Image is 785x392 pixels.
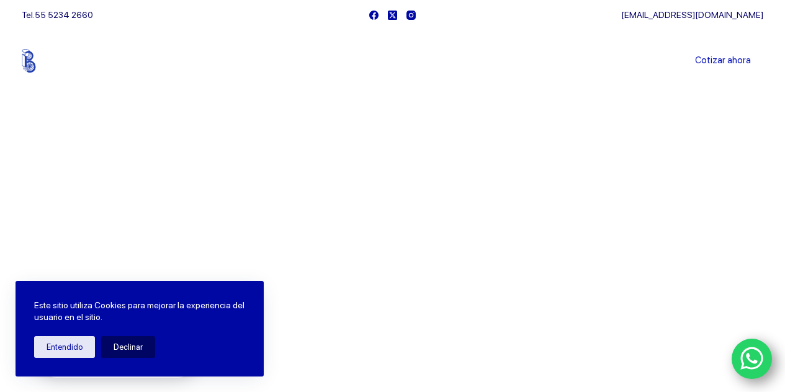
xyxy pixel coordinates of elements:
a: Instagram [406,11,416,20]
a: 55 5234 2660 [35,10,93,20]
p: Este sitio utiliza Cookies para mejorar la experiencia del usuario en el sitio. [34,300,245,324]
button: Declinar [101,336,155,358]
a: WhatsApp [732,339,773,380]
nav: Menu Principal [246,30,539,92]
span: Tel. [22,10,93,20]
button: Entendido [34,336,95,358]
a: Cotizar ahora [683,48,763,73]
a: Facebook [369,11,379,20]
span: Somos los doctores de la industria [39,212,395,297]
a: X (Twitter) [388,11,397,20]
img: Balerytodo [22,49,99,73]
a: [EMAIL_ADDRESS][DOMAIN_NAME] [621,10,763,20]
span: Bienvenido a Balerytodo® [39,185,198,200]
